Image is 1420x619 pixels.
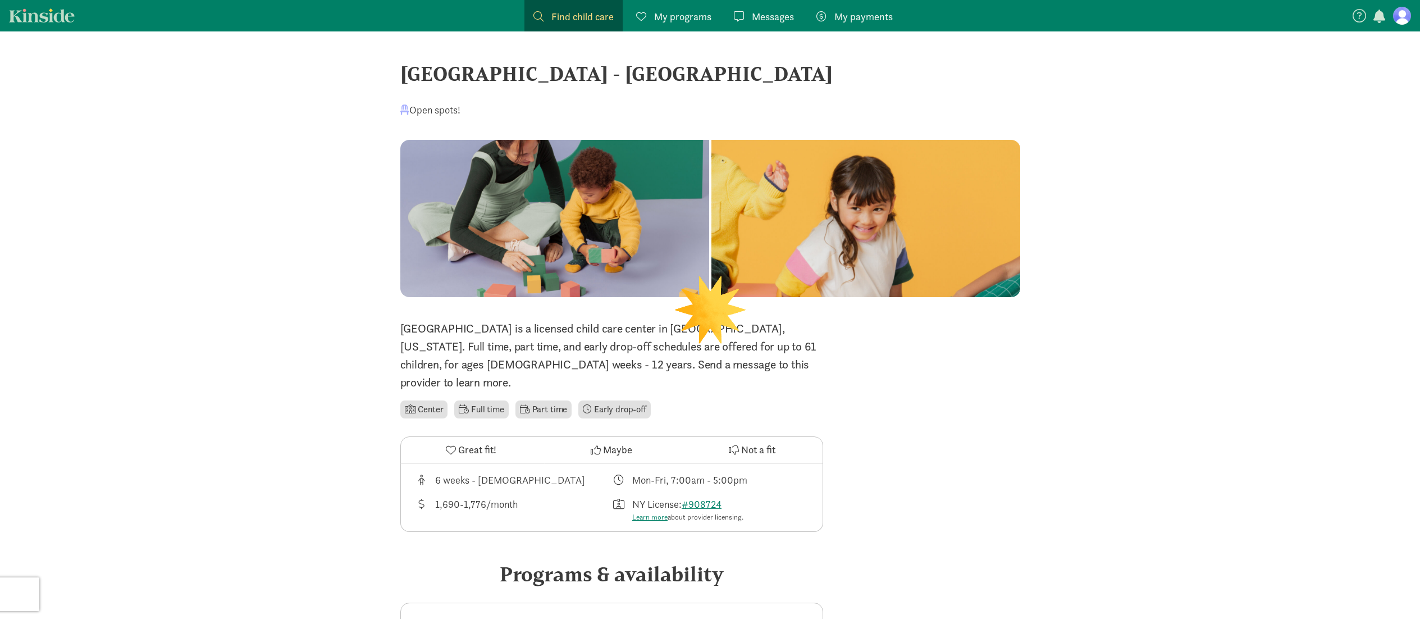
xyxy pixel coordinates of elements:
[414,472,612,488] div: Age range for children that this provider cares for
[400,320,823,392] p: [GEOGRAPHIC_DATA] is a licensed child care center in [GEOGRAPHIC_DATA], [US_STATE]. Full time, pa...
[435,497,518,523] div: 1,690-1,776/month
[632,512,743,523] div: about provider licensing.
[551,9,614,24] span: Find child care
[682,498,722,511] a: #908724
[632,497,743,523] div: NY License:
[401,437,541,463] button: Great fit!
[611,472,809,488] div: Class schedule
[414,497,612,523] div: Average tuition for this program
[435,472,585,488] div: 6 weeks - [DEMOGRAPHIC_DATA]
[454,400,508,418] li: Full time
[541,437,682,463] button: Maybe
[682,437,822,463] button: Not a fit
[9,8,75,22] a: Kinside
[400,58,1020,89] div: [GEOGRAPHIC_DATA] - [GEOGRAPHIC_DATA]
[632,472,747,488] div: Mon-Fri, 7:00am - 5:00pm
[834,9,893,24] span: My payments
[400,559,823,589] div: Programs & availability
[654,9,711,24] span: My programs
[603,442,632,457] span: Maybe
[400,102,460,117] div: Open spots!
[515,400,572,418] li: Part time
[752,9,794,24] span: Messages
[741,442,775,457] span: Not a fit
[400,400,448,418] li: Center
[578,400,651,418] li: Early drop-off
[632,512,668,522] a: Learn more
[458,442,496,457] span: Great fit!
[611,497,809,523] div: License number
